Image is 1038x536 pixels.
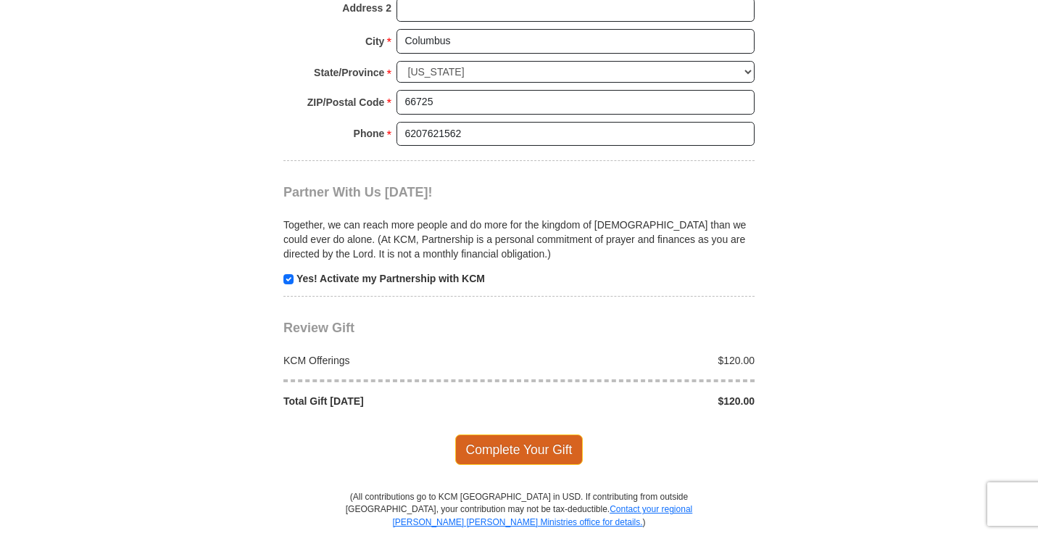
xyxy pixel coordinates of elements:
[392,504,692,527] a: Contact your regional [PERSON_NAME] [PERSON_NAME] Ministries office for details.
[276,394,520,408] div: Total Gift [DATE]
[283,321,354,335] span: Review Gift
[455,434,584,465] span: Complete Your Gift
[354,123,385,144] strong: Phone
[283,218,755,261] p: Together, we can reach more people and do more for the kingdom of [DEMOGRAPHIC_DATA] than we coul...
[519,353,763,368] div: $120.00
[296,273,485,284] strong: Yes! Activate my Partnership with KCM
[283,185,433,199] span: Partner With Us [DATE]!
[314,62,384,83] strong: State/Province
[365,31,384,51] strong: City
[276,353,520,368] div: KCM Offerings
[519,394,763,408] div: $120.00
[307,92,385,112] strong: ZIP/Postal Code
